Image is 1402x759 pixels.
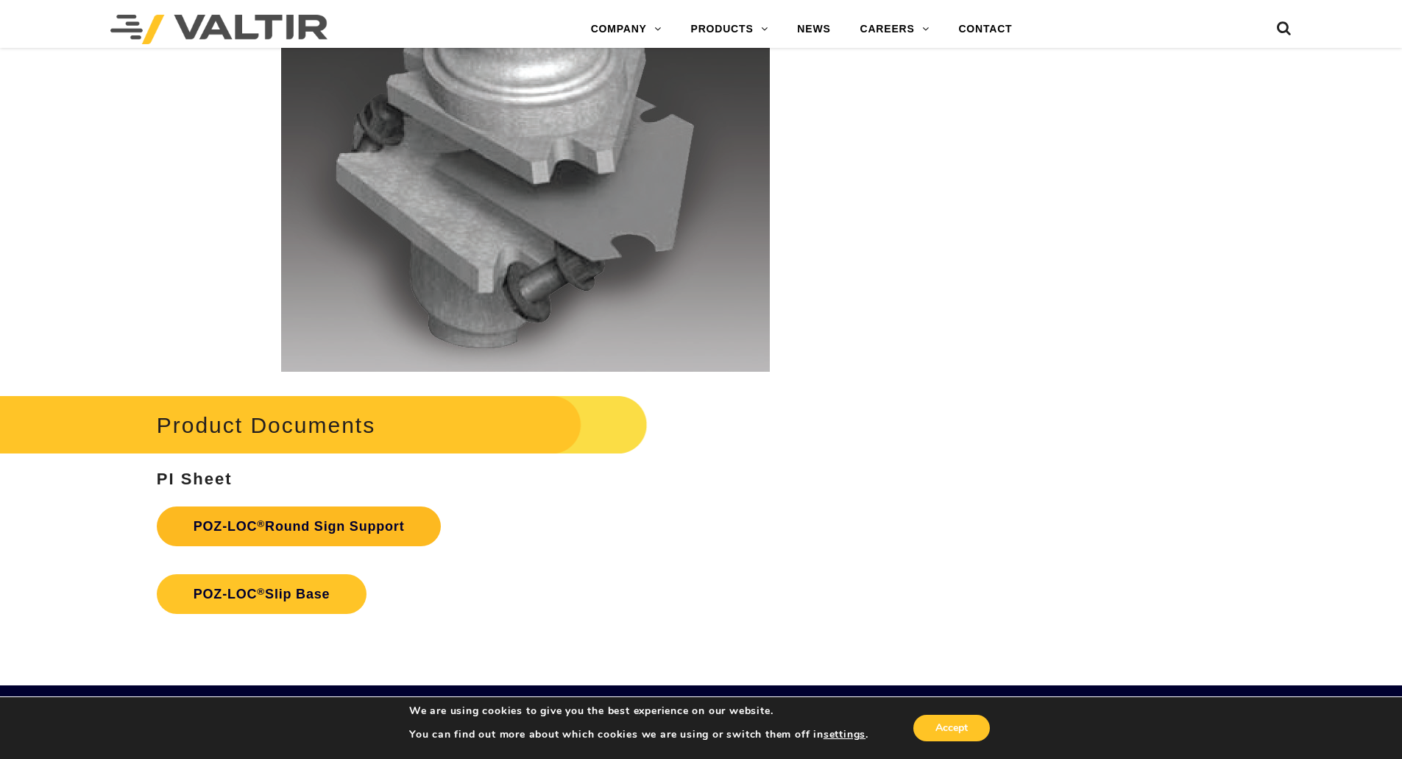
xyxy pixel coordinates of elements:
[846,15,944,44] a: CAREERS
[157,470,233,488] strong: PI Sheet
[913,715,990,741] button: Accept
[824,728,865,741] button: settings
[409,728,868,741] p: You can find out more about which cookies we are using or switch them off in .
[110,15,328,44] img: Valtir
[782,15,845,44] a: NEWS
[676,15,783,44] a: PRODUCTS
[257,586,265,597] sup: ®
[257,518,265,529] sup: ®
[576,15,676,44] a: COMPANY
[157,506,442,546] a: POZ-LOC®Round Sign Support
[157,574,367,614] a: POZ-LOC®Slip Base
[409,705,868,718] p: We are using cookies to give you the best experience on our website.
[943,15,1027,44] a: CONTACT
